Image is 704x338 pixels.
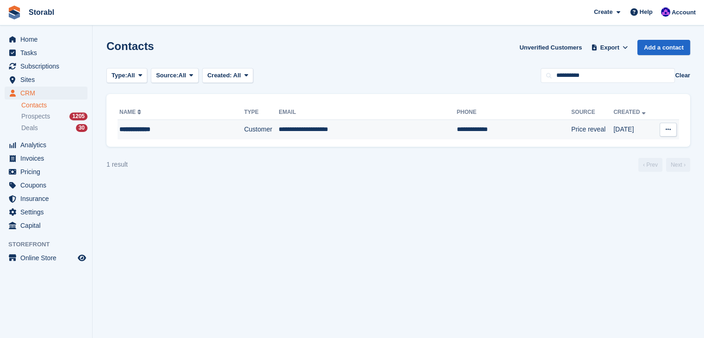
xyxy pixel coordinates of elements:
[207,72,232,79] span: Created:
[244,105,279,120] th: Type
[76,252,87,263] a: Preview store
[20,60,76,73] span: Subscriptions
[571,120,613,139] td: Price reveal
[661,7,670,17] img: Bailey Hunt
[613,120,655,139] td: [DATE]
[5,251,87,264] a: menu
[5,60,87,73] a: menu
[21,101,87,110] a: Contacts
[233,72,241,79] span: All
[20,138,76,151] span: Analytics
[244,120,279,139] td: Customer
[106,68,147,83] button: Type: All
[675,71,690,80] button: Clear
[76,124,87,132] div: 30
[106,160,128,169] div: 1 result
[20,219,76,232] span: Capital
[156,71,178,80] span: Source:
[202,68,253,83] button: Created: All
[5,206,87,219] a: menu
[119,109,143,115] a: Name
[5,138,87,151] a: menu
[5,152,87,165] a: menu
[8,240,92,249] span: Storefront
[5,33,87,46] a: menu
[589,40,630,55] button: Export
[21,112,50,121] span: Prospects
[672,8,696,17] span: Account
[112,71,127,80] span: Type:
[179,71,187,80] span: All
[151,68,199,83] button: Source: All
[594,7,612,17] span: Create
[25,5,58,20] a: Storabl
[636,158,692,172] nav: Page
[666,158,690,172] a: Next
[21,124,38,132] span: Deals
[20,179,76,192] span: Coupons
[7,6,21,19] img: stora-icon-8386f47178a22dfd0bd8f6a31ec36ba5ce8667c1dd55bd0f319d3a0aa187defe.svg
[20,33,76,46] span: Home
[5,87,87,100] a: menu
[637,40,690,55] a: Add a contact
[5,179,87,192] a: menu
[516,40,586,55] a: Unverified Customers
[638,158,662,172] a: Previous
[20,206,76,219] span: Settings
[5,73,87,86] a: menu
[5,165,87,178] a: menu
[127,71,135,80] span: All
[20,46,76,59] span: Tasks
[21,123,87,133] a: Deals 30
[20,152,76,165] span: Invoices
[20,192,76,205] span: Insurance
[20,251,76,264] span: Online Store
[20,87,76,100] span: CRM
[20,73,76,86] span: Sites
[279,105,456,120] th: Email
[20,165,76,178] span: Pricing
[640,7,653,17] span: Help
[106,40,154,52] h1: Contacts
[571,105,613,120] th: Source
[457,105,572,120] th: Phone
[5,192,87,205] a: menu
[613,109,647,115] a: Created
[5,219,87,232] a: menu
[21,112,87,121] a: Prospects 1205
[5,46,87,59] a: menu
[69,113,87,120] div: 1205
[600,43,619,52] span: Export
